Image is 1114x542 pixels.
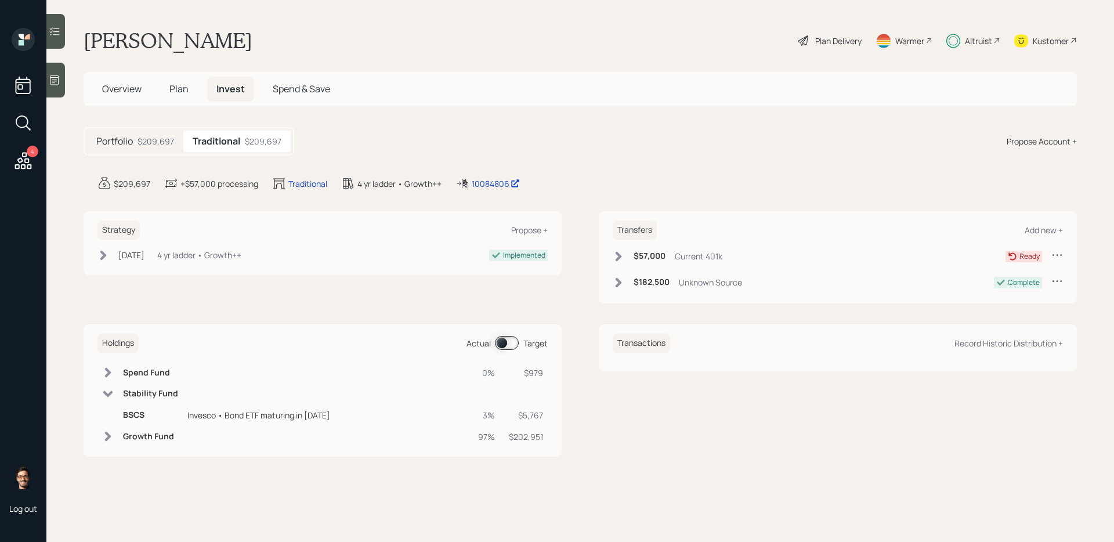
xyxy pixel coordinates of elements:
h6: Spend Fund [123,368,178,378]
h6: Transfers [613,221,657,240]
div: Plan Delivery [815,35,862,47]
div: [DATE] [118,249,144,261]
span: Invest [216,82,245,95]
div: Unknown Source [679,276,742,288]
h6: $182,500 [634,277,670,287]
div: 4 yr ladder • Growth++ [157,249,241,261]
div: Log out [9,503,37,514]
span: Overview [102,82,142,95]
div: 10084806 [472,178,520,190]
div: Record Historic Distribution + [954,338,1063,349]
h6: Transactions [613,334,670,353]
h6: Holdings [97,334,139,353]
div: Altruist [965,35,992,47]
div: +$57,000 processing [180,178,258,190]
div: Propose + [511,225,548,236]
img: sami-boghos-headshot.png [12,466,35,489]
div: Kustomer [1033,35,1069,47]
div: $209,697 [245,135,281,147]
span: Spend & Save [273,82,330,95]
div: $202,951 [509,431,543,443]
div: Actual [466,337,491,349]
h6: $57,000 [634,251,665,261]
div: $209,697 [114,178,150,190]
span: Plan [169,82,189,95]
div: 4 [27,146,38,157]
h5: Traditional [193,136,240,147]
div: $979 [509,367,543,379]
div: Implemented [503,250,545,261]
div: Warmer [895,35,924,47]
div: Traditional [288,178,327,190]
h5: Portfolio [96,136,133,147]
div: $209,697 [138,135,174,147]
div: Propose Account + [1007,135,1077,147]
h1: [PERSON_NAME] [84,28,252,53]
h6: Strategy [97,221,140,240]
h6: Growth Fund [123,432,178,442]
div: 3% [478,409,495,421]
h6: Stability Fund [123,389,178,399]
div: 0% [478,367,495,379]
div: 97% [478,431,495,443]
div: Complete [1008,277,1040,288]
div: $5,767 [509,409,543,421]
div: Target [523,337,548,349]
div: Invesco • Bond ETF maturing in [DATE] [187,409,469,421]
h6: BSCS [123,410,178,420]
div: 4 yr ladder • Growth++ [357,178,442,190]
div: Current 401k [675,250,722,262]
div: Ready [1019,251,1040,262]
div: Add new + [1025,225,1063,236]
